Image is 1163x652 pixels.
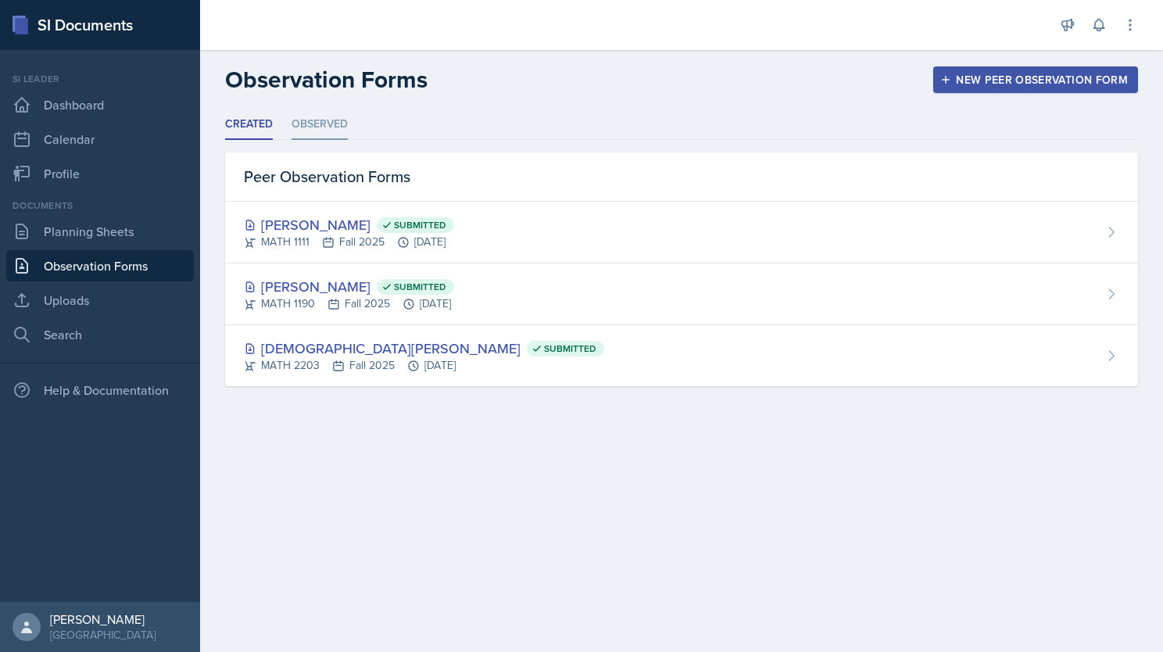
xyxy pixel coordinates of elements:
[6,250,194,281] a: Observation Forms
[933,66,1138,93] button: New Peer Observation Form
[225,109,273,140] li: Created
[50,627,156,643] div: [GEOGRAPHIC_DATA]
[394,219,446,231] span: Submitted
[244,357,604,374] div: MATH 2203 Fall 2025 [DATE]
[6,89,194,120] a: Dashboard
[244,276,454,297] div: [PERSON_NAME]
[943,73,1128,86] div: New Peer Observation Form
[225,152,1138,202] div: Peer Observation Forms
[244,234,454,250] div: MATH 1111 Fall 2025 [DATE]
[394,281,446,293] span: Submitted
[6,285,194,316] a: Uploads
[544,342,596,355] span: Submitted
[6,319,194,350] a: Search
[6,216,194,247] a: Planning Sheets
[6,158,194,189] a: Profile
[50,611,156,627] div: [PERSON_NAME]
[225,202,1138,263] a: [PERSON_NAME] Submitted MATH 1111Fall 2025[DATE]
[6,199,194,213] div: Documents
[6,374,194,406] div: Help & Documentation
[6,72,194,86] div: Si leader
[292,109,348,140] li: Observed
[225,263,1138,325] a: [PERSON_NAME] Submitted MATH 1190Fall 2025[DATE]
[6,124,194,155] a: Calendar
[244,296,454,312] div: MATH 1190 Fall 2025 [DATE]
[244,338,604,359] div: [DEMOGRAPHIC_DATA][PERSON_NAME]
[225,66,428,94] h2: Observation Forms
[244,214,454,235] div: [PERSON_NAME]
[225,325,1138,386] a: [DEMOGRAPHIC_DATA][PERSON_NAME] Submitted MATH 2203Fall 2025[DATE]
